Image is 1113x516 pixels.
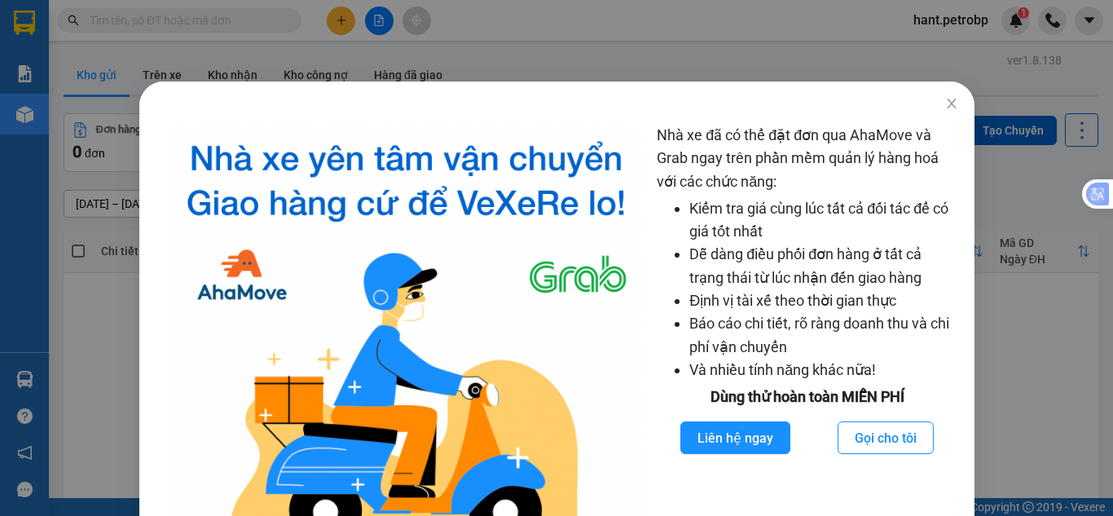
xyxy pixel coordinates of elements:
span: Gọi cho tôi [855,428,917,448]
span: close [944,97,957,110]
li: Định vị tài xế theo thời gian thực [689,289,957,312]
li: Kiểm tra giá cùng lúc tất cả đối tác để có giá tốt nhất [689,197,957,244]
li: Dễ dàng điều phối đơn hàng ở tất cả trạng thái từ lúc nhận đến giao hàng [689,243,957,289]
button: Liên hệ ngay [680,421,790,454]
div: Dùng thử hoàn toàn MIỄN PHÍ [657,386,957,408]
li: Và nhiều tính năng khác nữa! [689,359,957,381]
button: Gọi cho tôi [838,421,934,454]
li: Báo cáo chi tiết, rõ ràng doanh thu và chi phí vận chuyển [689,312,957,359]
button: Close [928,82,974,127]
span: Liên hệ ngay [697,428,773,448]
